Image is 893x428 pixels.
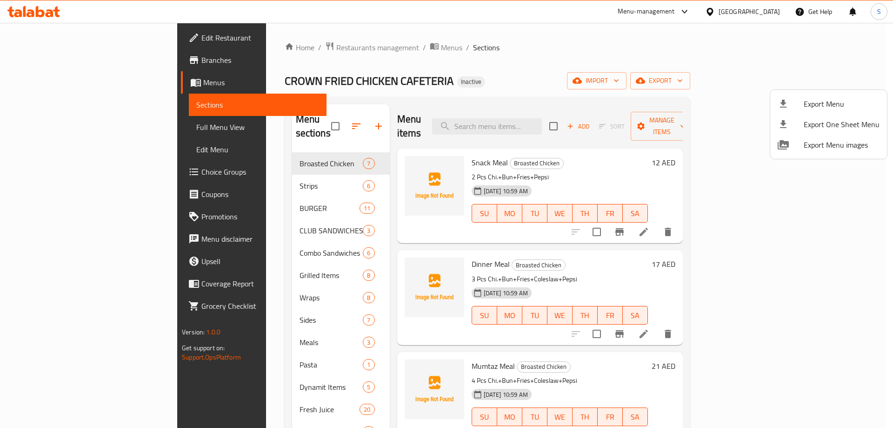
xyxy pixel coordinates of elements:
li: Export menu items [770,94,887,114]
li: Export one sheet menu items [770,114,887,135]
span: Export Menu [804,98,880,109]
li: Export Menu images [770,135,887,155]
span: Export One Sheet Menu [804,119,880,130]
span: Export Menu images [804,139,880,150]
